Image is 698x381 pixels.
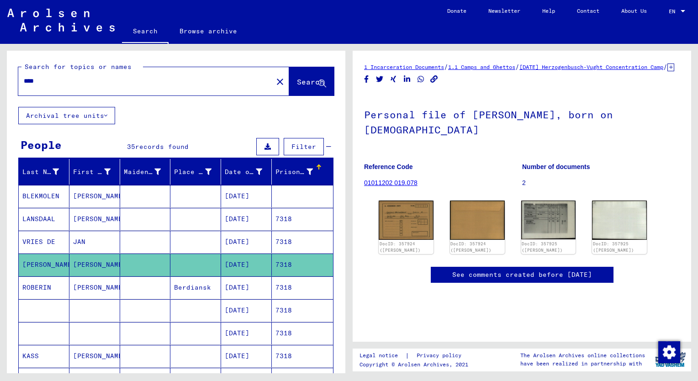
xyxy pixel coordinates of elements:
[450,201,505,240] img: 002.jpg
[221,254,272,276] mat-cell: [DATE]
[21,137,62,153] div: People
[19,231,69,253] mat-cell: VRIES DE
[272,159,333,185] mat-header-cell: Prisoner #
[519,63,663,70] a: [DATE] Herzogenbusch-Vught Concentration Camp
[653,348,687,371] img: yv_logo.png
[221,208,272,230] mat-cell: [DATE]
[364,163,413,170] b: Reference Code
[360,360,472,369] p: Copyright © Arolsen Archives, 2021
[593,241,634,253] a: DocID: 357925 ([PERSON_NAME])
[19,276,69,299] mat-cell: ROBERIN
[25,63,132,71] mat-label: Search for topics or names
[448,63,515,70] a: 1.1 Camps and Ghettos
[272,299,333,322] mat-cell: 7318
[7,9,115,32] img: Arolsen_neg.svg
[360,351,405,360] a: Legal notice
[452,270,592,280] a: See comments created before [DATE]
[221,231,272,253] mat-cell: [DATE]
[522,241,563,253] a: DocID: 357925 ([PERSON_NAME])
[275,164,324,179] div: Prisoner #
[272,254,333,276] mat-cell: 7318
[522,178,680,188] p: 2
[416,74,426,85] button: Share on WhatsApp
[364,63,444,70] a: 1 Incarceration Documents
[69,208,120,230] mat-cell: [PERSON_NAME]
[520,351,645,360] p: The Arolsen Archives online collections
[19,345,69,367] mat-cell: KASS
[22,164,70,179] div: Last Name
[360,351,472,360] div: |
[663,63,667,71] span: /
[272,208,333,230] mat-cell: 7318
[515,63,519,71] span: /
[521,201,576,239] img: 001.jpg
[225,164,274,179] div: Date of Birth
[402,74,412,85] button: Share on LinkedIn
[221,299,272,322] mat-cell: [DATE]
[380,241,421,253] a: DocID: 357924 ([PERSON_NAME])
[225,167,262,177] div: Date of Birth
[362,74,371,85] button: Share on Facebook
[19,208,69,230] mat-cell: LANSDAAL
[375,74,385,85] button: Share on Twitter
[170,159,221,185] mat-header-cell: Place of Birth
[272,345,333,367] mat-cell: 7318
[174,164,223,179] div: Place of Birth
[658,341,680,363] div: Change consent
[122,20,169,44] a: Search
[291,143,316,151] span: Filter
[522,163,590,170] b: Number of documents
[669,8,679,15] span: EN
[379,201,434,240] img: 001.jpg
[170,276,221,299] mat-cell: Berdiansk
[272,322,333,344] mat-cell: 7318
[221,159,272,185] mat-header-cell: Date of Birth
[389,74,398,85] button: Share on Xing
[429,74,439,85] button: Copy link
[409,351,472,360] a: Privacy policy
[174,167,212,177] div: Place of Birth
[275,167,313,177] div: Prisoner #
[69,254,120,276] mat-cell: [PERSON_NAME]
[658,341,680,363] img: Change consent
[19,159,69,185] mat-header-cell: Last Name
[444,63,448,71] span: /
[221,322,272,344] mat-cell: [DATE]
[73,167,111,177] div: First Name
[69,345,120,367] mat-cell: [PERSON_NAME]
[520,360,645,368] p: have been realized in partnership with
[73,164,122,179] div: First Name
[19,254,69,276] mat-cell: [PERSON_NAME]
[221,185,272,207] mat-cell: [DATE]
[18,107,115,124] button: Archival tree units
[272,231,333,253] mat-cell: 7318
[221,276,272,299] mat-cell: [DATE]
[69,185,120,207] mat-cell: [PERSON_NAME]
[271,72,289,90] button: Clear
[69,159,120,185] mat-header-cell: First Name
[221,345,272,367] mat-cell: [DATE]
[169,20,248,42] a: Browse archive
[127,143,135,151] span: 35
[284,138,324,155] button: Filter
[450,241,492,253] a: DocID: 357924 ([PERSON_NAME])
[69,231,120,253] mat-cell: JAN
[22,167,59,177] div: Last Name
[135,143,189,151] span: records found
[297,77,324,86] span: Search
[120,159,171,185] mat-header-cell: Maiden Name
[364,94,680,149] h1: Personal file of [PERSON_NAME], born on [DEMOGRAPHIC_DATA]
[69,276,120,299] mat-cell: [PERSON_NAME]
[592,201,647,240] img: 002.jpg
[289,67,334,95] button: Search
[124,164,173,179] div: Maiden Name
[19,185,69,207] mat-cell: BLEKMOLEN
[124,167,161,177] div: Maiden Name
[272,276,333,299] mat-cell: 7318
[364,179,418,186] a: 01011202 019.078
[275,76,286,87] mat-icon: close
